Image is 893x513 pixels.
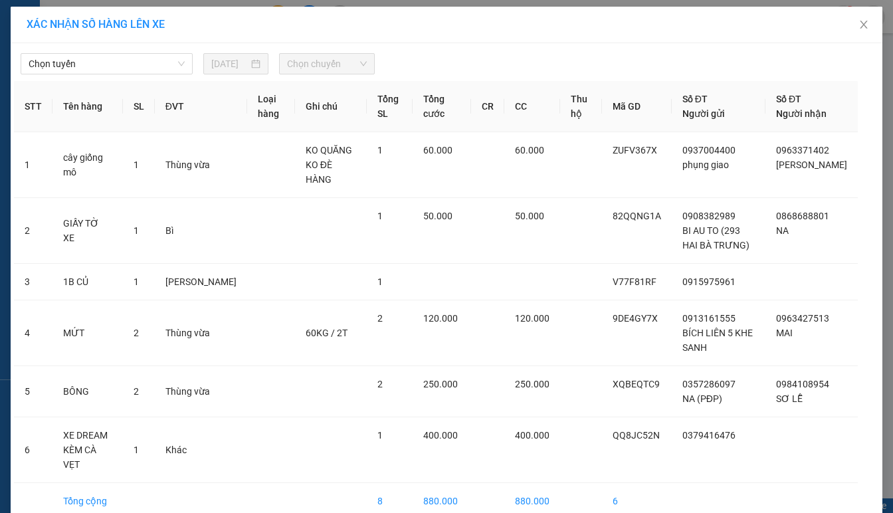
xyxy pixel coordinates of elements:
[682,328,753,353] span: BÍCH LIÊN 5 KHE SANH
[858,19,869,30] span: close
[613,430,660,441] span: QQ8JC52N
[515,145,544,155] span: 60.000
[14,81,52,132] th: STT
[423,145,452,155] span: 60.000
[52,417,123,483] td: XE DREAM KÈM CÀ VẸT
[776,108,827,119] span: Người nhận
[123,81,155,132] th: SL
[682,159,729,170] span: phụng giao
[306,145,352,185] span: KO QUĂNG KO ĐÈ HÀNG
[14,300,52,366] td: 4
[682,430,736,441] span: 0379416476
[155,132,247,198] td: Thùng vừa
[377,313,383,324] span: 2
[776,393,803,404] span: SƠ LỄ
[515,379,549,389] span: 250.000
[413,81,471,132] th: Tổng cước
[515,313,549,324] span: 120.000
[682,313,736,324] span: 0913161555
[52,81,123,132] th: Tên hàng
[423,379,458,389] span: 250.000
[776,313,829,324] span: 0963427513
[423,211,452,221] span: 50.000
[682,393,722,404] span: NA (PĐP)
[423,430,458,441] span: 400.000
[52,300,123,366] td: MỨT
[14,132,52,198] td: 1
[29,54,185,74] span: Chọn tuyến
[602,81,672,132] th: Mã GD
[306,328,347,338] span: 60KG / 2T
[776,94,801,104] span: Số ĐT
[613,211,661,221] span: 82QQNG1A
[247,81,295,132] th: Loại hàng
[52,264,123,300] td: 1B CỦ
[134,159,139,170] span: 1
[682,94,708,104] span: Số ĐT
[155,417,247,483] td: Khác
[155,366,247,417] td: Thùng vừa
[52,132,123,198] td: cây giống mô
[471,81,504,132] th: CR
[155,81,247,132] th: ĐVT
[377,145,383,155] span: 1
[682,379,736,389] span: 0357286097
[27,18,165,31] span: XÁC NHẬN SỐ HÀNG LÊN XE
[14,366,52,417] td: 5
[377,430,383,441] span: 1
[776,145,829,155] span: 0963371402
[682,225,749,251] span: BI AU TO (293 HAI BÀ TRƯNG)
[134,276,139,287] span: 1
[613,145,657,155] span: ZUFV367X
[515,430,549,441] span: 400.000
[682,108,725,119] span: Người gửi
[613,276,656,287] span: V77F81RF
[14,417,52,483] td: 6
[295,81,367,132] th: Ghi chú
[682,276,736,287] span: 0915975961
[134,225,139,236] span: 1
[613,313,658,324] span: 9DE4GY7X
[377,379,383,389] span: 2
[682,211,736,221] span: 0908382989
[134,386,139,397] span: 2
[776,328,793,338] span: MAI
[377,276,383,287] span: 1
[287,54,367,74] span: Chọn chuyến
[776,225,789,236] span: NA
[377,211,383,221] span: 1
[613,379,660,389] span: XQBEQTC9
[504,81,560,132] th: CC
[52,366,123,417] td: BÔNG
[155,198,247,264] td: Bì
[155,300,247,366] td: Thùng vừa
[14,198,52,264] td: 2
[211,56,248,71] input: 12/09/2025
[776,379,829,389] span: 0984108954
[14,264,52,300] td: 3
[423,313,458,324] span: 120.000
[52,198,123,264] td: GIẤY TỜ XE
[367,81,413,132] th: Tổng SL
[515,211,544,221] span: 50.000
[134,328,139,338] span: 2
[776,159,847,170] span: [PERSON_NAME]
[682,145,736,155] span: 0937004400
[776,211,829,221] span: 0868688801
[134,445,139,455] span: 1
[560,81,601,132] th: Thu hộ
[155,264,247,300] td: [PERSON_NAME]
[845,7,882,44] button: Close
